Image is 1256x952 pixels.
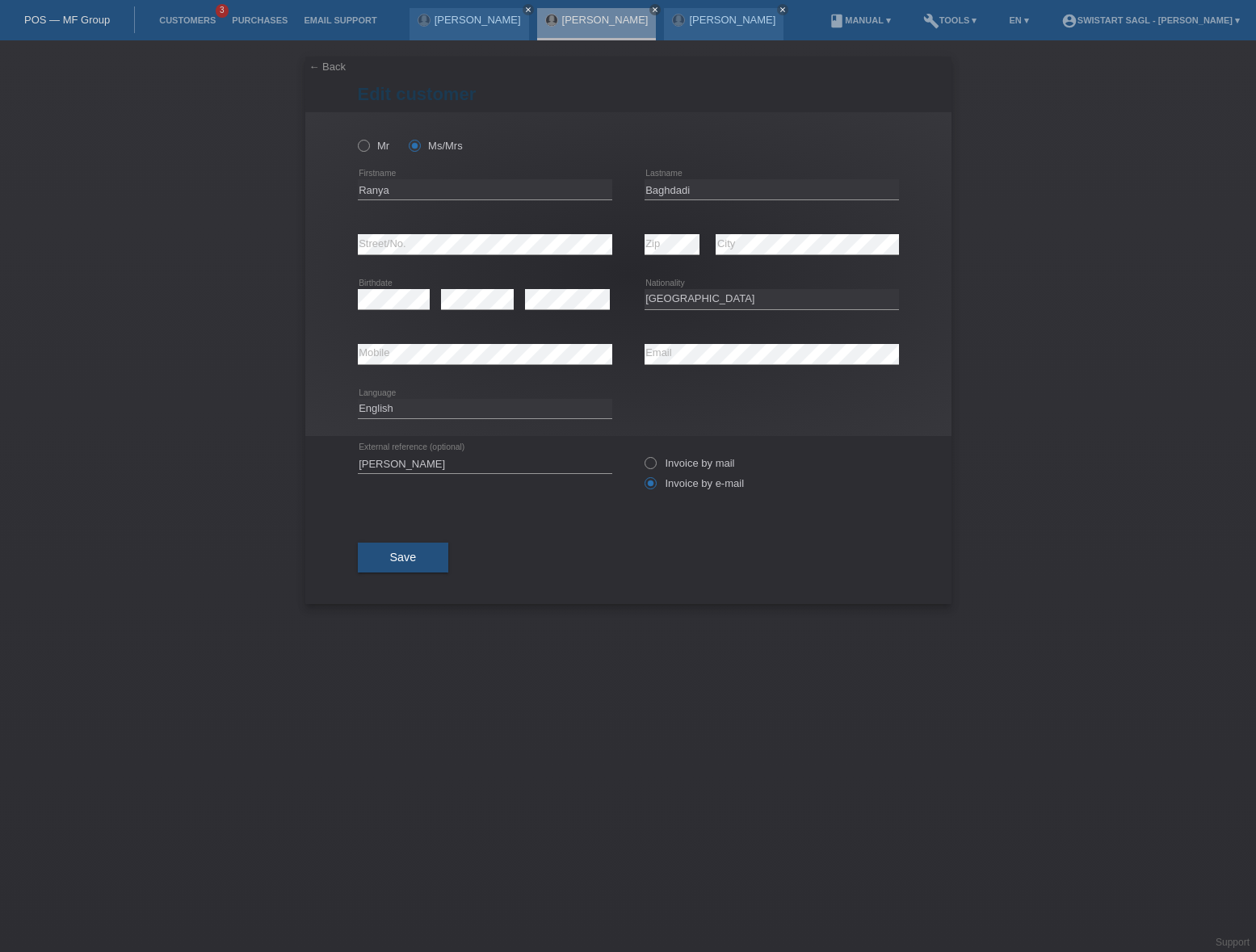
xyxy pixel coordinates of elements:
[645,477,745,489] label: Invoice by e-mail
[309,61,347,73] a: ← Back
[409,140,463,152] label: Ms/Mrs
[1061,13,1077,29] i: account_circle
[224,15,296,25] a: Purchases
[1053,15,1248,25] a: account_circleSwistart Sagl - [PERSON_NAME] ▾
[777,4,788,15] a: close
[562,14,649,26] a: [PERSON_NAME]
[435,14,521,26] a: [PERSON_NAME]
[523,4,534,15] a: close
[821,15,899,25] a: bookManual ▾
[649,4,661,15] a: close
[151,15,224,25] a: Customers
[689,14,775,26] a: [PERSON_NAME]
[915,15,985,25] a: buildTools ▾
[1216,937,1250,948] a: Support
[645,457,655,477] input: Invoice by mail
[409,140,419,150] input: Ms/Mrs
[358,84,899,104] h1: Edit customer
[829,13,845,29] i: book
[645,477,655,497] input: Invoice by e-mail
[358,140,390,152] label: Mr
[645,457,735,469] label: Invoice by mail
[779,6,787,14] i: close
[296,15,384,25] a: Email Support
[216,4,229,18] span: 3
[1002,15,1037,25] a: EN ▾
[524,6,532,14] i: close
[923,13,939,29] i: build
[358,543,449,573] button: Save
[390,551,417,564] span: Save
[651,6,659,14] i: close
[24,14,110,26] a: POS — MF Group
[358,140,368,150] input: Mr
